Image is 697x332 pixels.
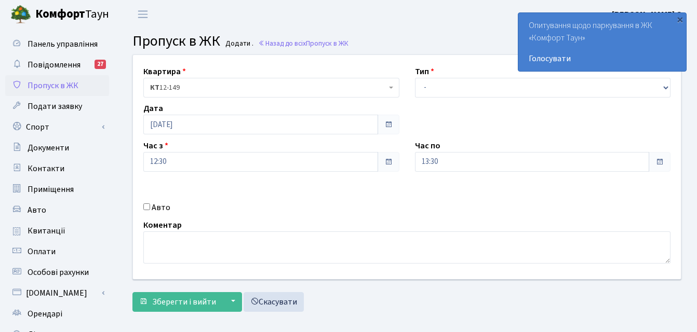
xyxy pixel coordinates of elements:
a: Подати заявку [5,96,109,117]
a: [DOMAIN_NAME] [5,283,109,303]
span: Таун [35,6,109,23]
a: Панель управління [5,34,109,54]
div: 27 [95,60,106,69]
a: Спорт [5,117,109,137]
a: Орендарі [5,303,109,324]
span: Панель управління [28,38,98,50]
a: Оплати [5,241,109,262]
span: Оплати [28,246,56,257]
img: logo.png [10,4,31,25]
a: Назад до всіхПропуск в ЖК [258,38,348,48]
div: × [675,14,685,24]
a: Повідомлення27 [5,54,109,75]
small: Додати . [223,39,253,48]
span: Авто [28,204,46,216]
span: <b>КТ</b>&nbsp;&nbsp;&nbsp;&nbsp;12-149 [143,78,399,98]
span: Пропуск в ЖК [132,31,220,51]
span: Приміщення [28,184,74,195]
a: Документи [5,137,109,158]
a: [PERSON_NAME] О. [612,8,685,21]
span: Орендарі [28,308,62,320]
a: Пропуск в ЖК [5,75,109,96]
label: Авто [152,201,170,214]
a: Голосувати [529,52,676,65]
a: Скасувати [244,292,304,312]
a: Квитанції [5,220,109,241]
span: <b>КТ</b>&nbsp;&nbsp;&nbsp;&nbsp;12-149 [150,82,386,93]
span: Пропуск в ЖК [28,80,78,91]
a: Авто [5,200,109,220]
span: Квитанції [28,225,65,237]
label: Час з [143,140,168,152]
b: КТ [150,82,159,93]
a: Особові рахунки [5,262,109,283]
a: Контакти [5,158,109,179]
label: Коментар [143,219,182,231]
label: Квартира [143,65,186,78]
button: Зберегти і вийти [132,292,223,312]
label: Час по [415,140,440,152]
span: Подати заявку [28,101,82,112]
label: Дата [143,102,163,115]
span: Повідомлення [28,59,81,71]
b: Комфорт [35,6,85,22]
b: [PERSON_NAME] О. [612,9,685,20]
label: Тип [415,65,434,78]
button: Переключити навігацію [130,6,156,23]
span: Пропуск в ЖК [306,38,348,48]
div: Опитування щодо паркування в ЖК «Комфорт Таун» [518,13,686,71]
a: Приміщення [5,179,109,200]
span: Документи [28,142,69,154]
span: Зберегти і вийти [152,296,216,308]
span: Контакти [28,163,64,174]
span: Особові рахунки [28,267,89,278]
